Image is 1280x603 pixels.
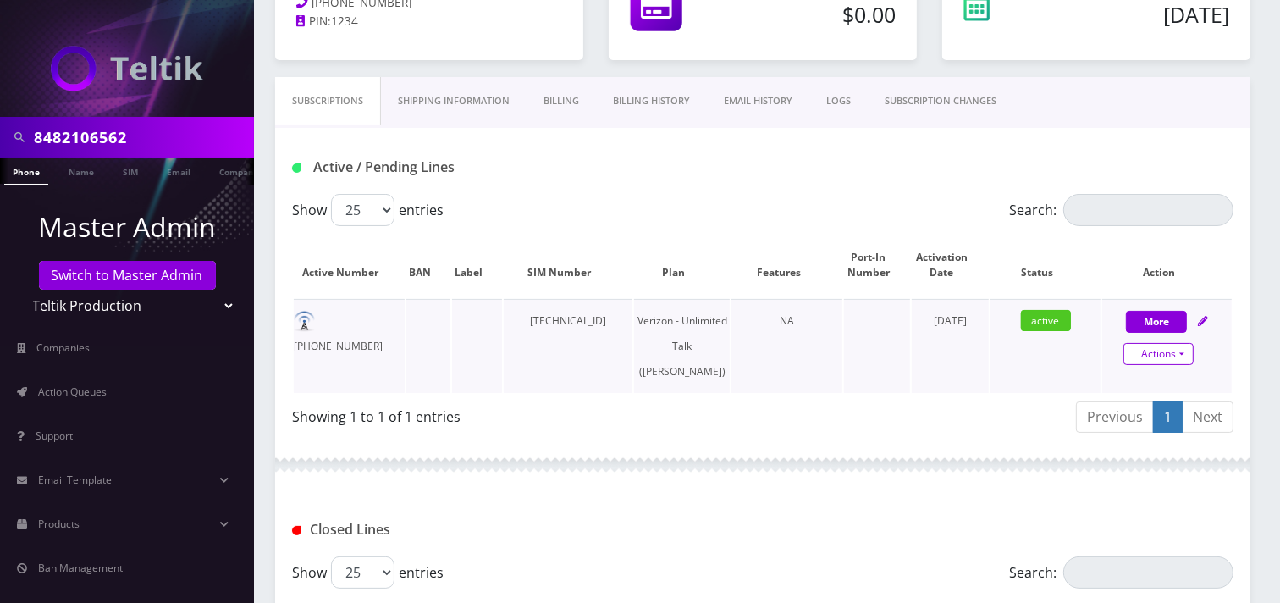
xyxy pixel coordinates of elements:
[1021,310,1071,331] span: active
[4,158,48,185] a: Phone
[527,77,596,125] a: Billing
[292,194,444,226] label: Show entries
[292,163,301,173] img: Active / Pending Lines
[934,313,967,328] span: [DATE]
[1123,343,1194,365] a: Actions
[51,46,203,91] img: Teltik Production
[211,158,268,184] a: Company
[1182,401,1233,433] a: Next
[292,159,589,175] h1: Active / Pending Lines
[38,384,107,399] span: Action Queues
[1009,194,1233,226] label: Search:
[381,77,527,125] a: Shipping Information
[912,233,989,297] th: Activation Date: activate to sort column ascending
[1153,401,1183,433] a: 1
[634,233,730,297] th: Plan: activate to sort column ascending
[634,299,730,393] td: Verizon - Unlimited Talk ([PERSON_NAME])
[1009,556,1233,589] label: Search:
[452,233,502,297] th: Label: activate to sort column ascending
[296,14,331,30] a: PIN:
[707,77,809,125] a: EMAIL HISTORY
[292,526,301,535] img: Closed Lines
[868,77,1013,125] a: SUBSCRIPTION CHANGES
[292,522,589,538] h1: Closed Lines
[331,556,394,589] select: Showentries
[731,299,842,393] td: NA
[596,77,707,125] a: Billing History
[38,473,112,487] span: Email Template
[844,233,910,297] th: Port-In Number: activate to sort column ascending
[36,429,73,443] span: Support
[1102,233,1232,297] th: Action: activate to sort column ascending
[158,158,199,184] a: Email
[34,121,250,153] input: Search in Company
[331,14,358,29] span: 1234
[294,299,405,393] td: [PHONE_NUMBER]
[1063,194,1233,226] input: Search:
[39,261,216,290] a: Switch to Master Admin
[1063,556,1233,589] input: Search:
[37,340,91,355] span: Companies
[114,158,146,184] a: SIM
[294,233,405,297] th: Active Number: activate to sort column ascending
[331,194,394,226] select: Showentries
[292,556,444,589] label: Show entries
[1076,401,1154,433] a: Previous
[504,233,633,297] th: SIM Number: activate to sort column ascending
[1061,2,1229,27] h5: [DATE]
[294,311,315,332] img: default.png
[731,233,842,297] th: Features: activate to sort column ascending
[504,299,633,393] td: [TECHNICAL_ID]
[38,517,80,531] span: Products
[406,233,450,297] th: BAN: activate to sort column ascending
[292,400,750,427] div: Showing 1 to 1 of 1 entries
[990,233,1101,297] th: Status: activate to sort column ascending
[275,77,381,125] a: Subscriptions
[809,77,868,125] a: LOGS
[751,2,896,27] h5: $0.00
[38,561,123,575] span: Ban Management
[60,158,102,184] a: Name
[1126,311,1187,333] button: More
